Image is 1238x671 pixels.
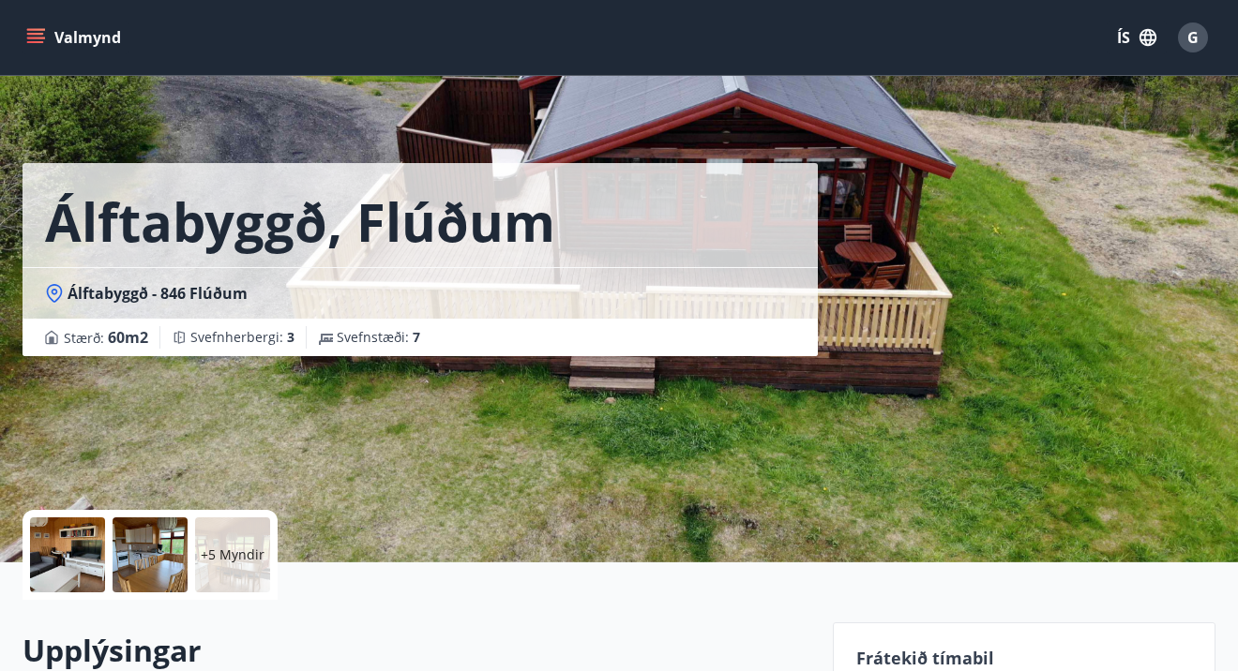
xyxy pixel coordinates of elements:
[68,283,248,304] span: Álftabyggð - 846 Flúðum
[108,327,148,348] span: 60 m2
[23,21,128,54] button: menu
[45,186,555,257] h1: Álftabyggð, Flúðum
[201,545,264,564] p: +5 Myndir
[287,328,294,346] span: 3
[1107,21,1167,54] button: ÍS
[190,328,294,347] span: Svefnherbergi :
[23,630,810,671] h2: Upplýsingar
[64,326,148,349] span: Stærð :
[337,328,420,347] span: Svefnstæði :
[413,328,420,346] span: 7
[1187,27,1199,48] span: G
[856,646,1192,670] p: Frátekið tímabil
[1170,15,1215,60] button: G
